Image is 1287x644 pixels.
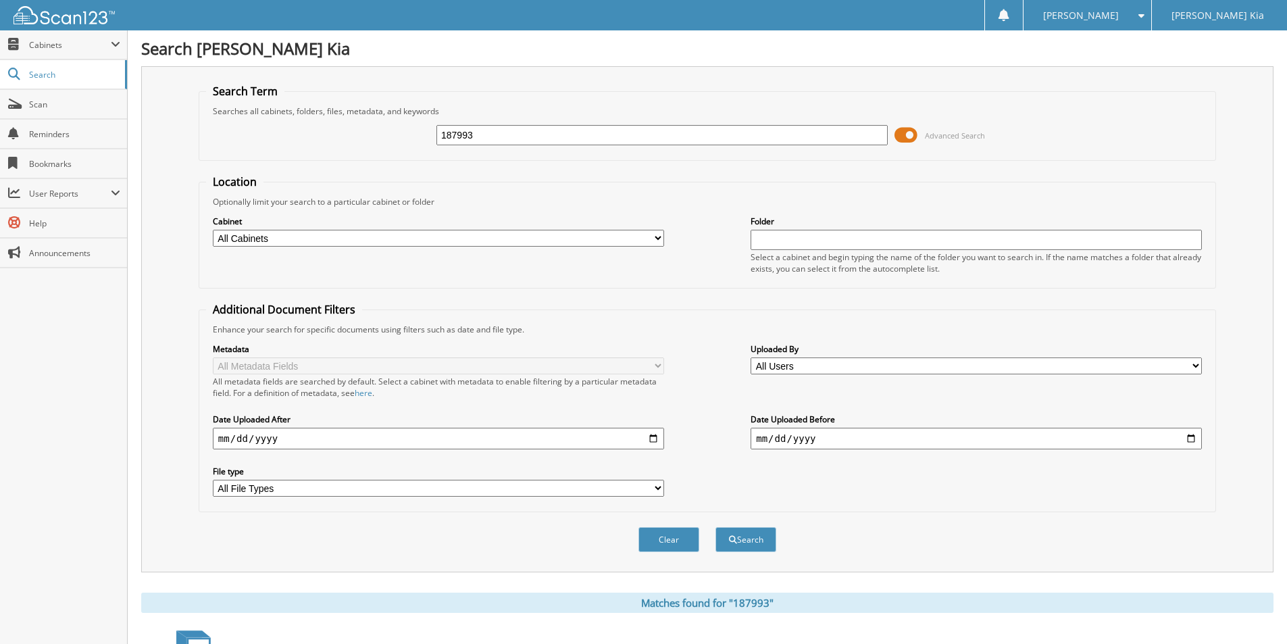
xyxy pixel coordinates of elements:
label: Folder [751,216,1202,227]
button: Search [715,527,776,552]
a: here [355,387,372,399]
div: Matches found for "187993" [141,593,1273,613]
div: All metadata fields are searched by default. Select a cabinet with metadata to enable filtering b... [213,376,664,399]
span: Advanced Search [925,130,985,141]
label: File type [213,466,664,477]
label: Date Uploaded Before [751,414,1202,425]
div: Searches all cabinets, folders, files, metadata, and keywords [206,105,1209,117]
span: Search [29,69,118,80]
span: Announcements [29,247,120,259]
label: Metadata [213,343,664,355]
div: Enhance your search for specific documents using filters such as date and file type. [206,324,1209,335]
div: Optionally limit your search to a particular cabinet or folder [206,196,1209,207]
span: User Reports [29,188,111,199]
legend: Location [206,174,263,189]
input: start [213,428,664,449]
div: Select a cabinet and begin typing the name of the folder you want to search in. If the name match... [751,251,1202,274]
span: [PERSON_NAME] [1043,11,1119,20]
span: [PERSON_NAME] Kia [1171,11,1264,20]
legend: Additional Document Filters [206,302,362,317]
label: Uploaded By [751,343,1202,355]
h1: Search [PERSON_NAME] Kia [141,37,1273,59]
span: Help [29,218,120,229]
span: Reminders [29,128,120,140]
legend: Search Term [206,84,284,99]
img: scan123-logo-white.svg [14,6,115,24]
label: Cabinet [213,216,664,227]
button: Clear [638,527,699,552]
span: Cabinets [29,39,111,51]
span: Scan [29,99,120,110]
input: end [751,428,1202,449]
label: Date Uploaded After [213,414,664,425]
span: Bookmarks [29,158,120,170]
